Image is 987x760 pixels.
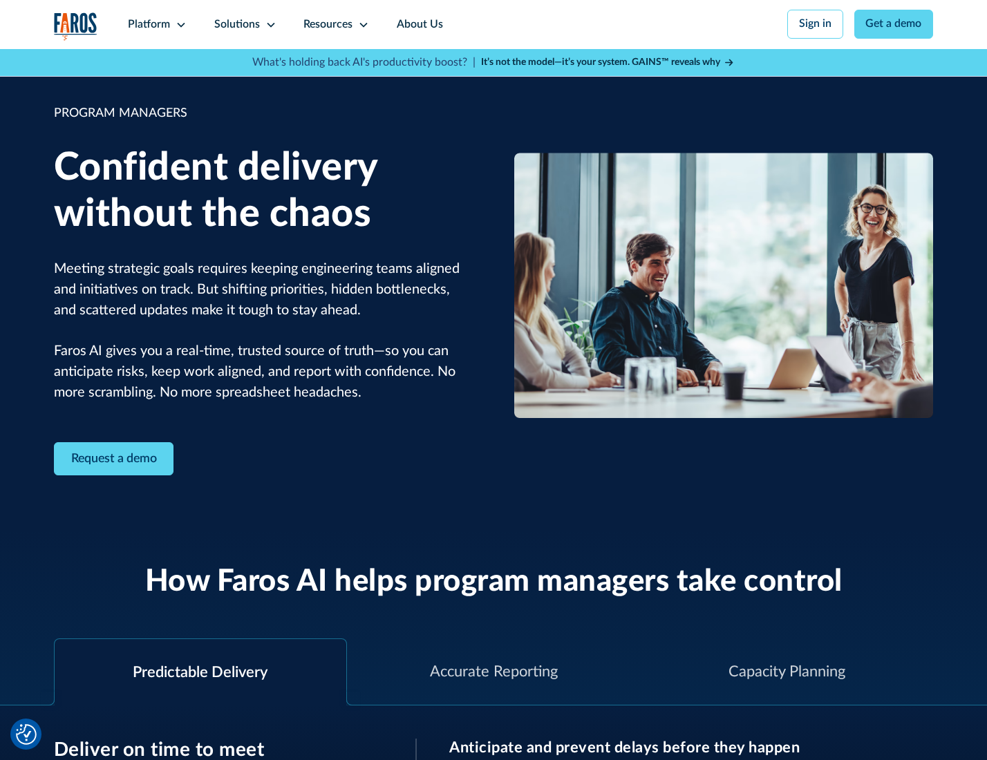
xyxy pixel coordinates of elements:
img: Logo of the analytics and reporting company Faros. [54,12,98,41]
div: Resources [303,17,352,33]
div: Accurate Reporting [430,661,558,683]
a: Sign in [787,10,843,39]
div: PROGRAM MANAGERS [54,104,473,123]
div: Predictable Delivery [133,661,267,684]
img: Revisit consent button [16,724,37,745]
p: What's holding back AI's productivity boost? | [252,55,476,71]
p: Meeting strategic goals requires keeping engineering teams aligned and initiatives on track. But ... [54,259,473,403]
div: Capacity Planning [728,661,845,683]
a: It’s not the model—it’s your system. GAINS™ reveals why [481,55,735,70]
div: Solutions [214,17,260,33]
h3: Anticipate and prevent delays before they happen [449,739,933,757]
button: Cookie Settings [16,724,37,745]
h2: How Faros AI helps program managers take control [145,564,843,600]
strong: It’s not the model—it’s your system. GAINS™ reveals why [481,57,720,67]
a: home [54,12,98,41]
a: Get a demo [854,10,934,39]
div: Platform [128,17,170,33]
h1: Confident delivery without the chaos [54,145,473,238]
a: Contact Modal [54,442,174,476]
